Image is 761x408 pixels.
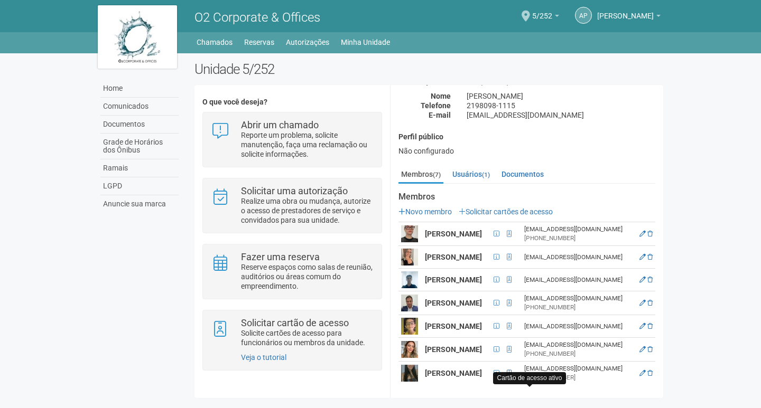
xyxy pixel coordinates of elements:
[241,251,320,262] strong: Fazer uma reserva
[398,207,452,216] a: Novo membro
[524,294,633,303] div: [EMAIL_ADDRESS][DOMAIN_NAME]
[524,373,633,382] div: [PHONE_NUMBER]
[425,276,482,284] strong: [PERSON_NAME]
[401,249,418,265] img: user.png
[425,345,482,354] strong: [PERSON_NAME]
[647,322,653,330] a: Excluir membro
[202,98,382,106] h4: O que você deseja?
[482,171,490,178] small: (1)
[597,2,654,20] span: Ana Paula Ribeiro Campos de Moraes Silva
[401,318,418,335] img: user.png
[647,276,653,283] a: Excluir membro
[244,35,274,50] a: Reservas
[524,234,633,243] div: [PHONE_NUMBER]
[524,349,633,358] div: [PHONE_NUMBER]
[524,303,633,312] div: [PHONE_NUMBER]
[450,166,493,182] a: Usuários(1)
[194,10,320,25] span: O2 Corporate & Offices
[211,252,373,291] a: Fazer uma reserva Reserve espaços como salas de reunião, auditórios ou áreas comum do empreendime...
[241,119,319,130] strong: Abrir um chamado
[398,146,655,156] div: Não configurado
[647,230,653,238] a: Excluir membro
[524,340,633,349] div: [EMAIL_ADDRESS][DOMAIN_NAME]
[639,253,646,261] a: Editar membro
[493,372,567,384] div: Cartão de acesso ativo
[639,276,646,283] a: Editar membro
[425,299,482,307] strong: [PERSON_NAME]
[425,322,482,330] strong: [PERSON_NAME]
[194,61,663,77] h2: Unidade 5/252
[459,101,663,110] div: 2198098-1115
[575,7,592,24] a: AP
[401,295,418,311] img: user.png
[241,185,348,196] strong: Solicitar uma autorização
[524,253,633,262] div: [EMAIL_ADDRESS][DOMAIN_NAME]
[211,186,373,225] a: Solicitar uma autorização Realize uma obra ou mudança, autorize o acesso de prestadores de serviç...
[401,271,418,288] img: user.png
[459,110,663,120] div: [EMAIL_ADDRESS][DOMAIN_NAME]
[401,225,418,242] img: user.png
[211,318,373,347] a: Solicitar cartão de acesso Solicite cartões de acesso para funcionários ou membros da unidade.
[597,13,661,22] a: [PERSON_NAME]
[100,134,179,159] a: Grade de Horários dos Ônibus
[286,35,329,50] a: Autorizações
[100,116,179,134] a: Documentos
[100,195,179,213] a: Anuncie sua marca
[100,98,179,116] a: Comunicados
[398,192,655,202] strong: Membros
[425,230,482,238] strong: [PERSON_NAME]
[433,171,441,178] small: (7)
[398,166,443,184] a: Membros(7)
[459,91,663,101] div: [PERSON_NAME]
[197,35,233,50] a: Chamados
[100,177,179,195] a: LGPD
[401,341,418,358] img: user.png
[639,322,646,330] a: Editar membro
[524,276,633,284] div: [EMAIL_ADDRESS][DOMAIN_NAME]
[421,101,451,110] strong: Telefone
[639,369,646,377] a: Editar membro
[647,369,653,377] a: Excluir membro
[639,346,646,353] a: Editar membro
[499,166,546,182] a: Documentos
[401,365,418,382] img: user.png
[459,207,553,216] a: Solicitar cartões de acesso
[98,5,177,69] img: logo.jpg
[398,133,655,141] h4: Perfil público
[341,35,390,50] a: Minha Unidade
[241,317,349,328] strong: Solicitar cartão de acesso
[100,80,179,98] a: Home
[241,328,374,347] p: Solicite cartões de acesso para funcionários ou membros da unidade.
[241,353,286,362] a: Veja o tutorial
[425,369,482,377] strong: [PERSON_NAME]
[425,253,482,261] strong: [PERSON_NAME]
[647,346,653,353] a: Excluir membro
[639,299,646,307] a: Editar membro
[431,92,451,100] strong: Nome
[524,322,633,331] div: [EMAIL_ADDRESS][DOMAIN_NAME]
[639,230,646,238] a: Editar membro
[211,120,373,159] a: Abrir um chamado Reporte um problema, solicite manutenção, faça uma reclamação ou solicite inform...
[647,253,653,261] a: Excluir membro
[241,196,374,225] p: Realize uma obra ou mudança, autorize o acesso de prestadores de serviço e convidados para sua un...
[532,2,552,20] span: 5/252
[429,111,451,119] strong: E-mail
[647,299,653,307] a: Excluir membro
[532,13,559,22] a: 5/252
[524,225,633,234] div: [EMAIL_ADDRESS][DOMAIN_NAME]
[241,130,374,159] p: Reporte um problema, solicite manutenção, faça uma reclamação ou solicite informações.
[100,159,179,177] a: Ramais
[241,262,374,291] p: Reserve espaços como salas de reunião, auditórios ou áreas comum do empreendimento.
[524,364,633,373] div: [EMAIL_ADDRESS][DOMAIN_NAME]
